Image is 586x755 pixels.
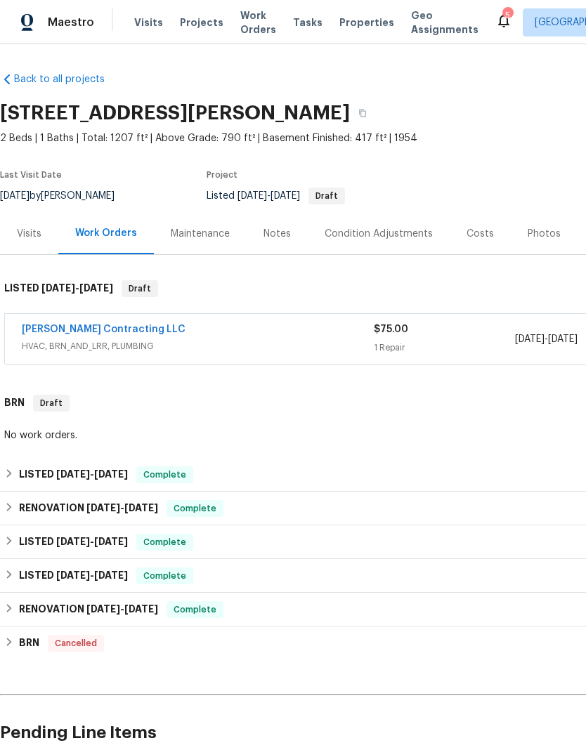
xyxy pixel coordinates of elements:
[4,395,25,412] h6: BRN
[467,227,494,241] div: Costs
[75,226,137,240] div: Work Orders
[411,8,478,37] span: Geo Assignments
[94,469,128,479] span: [DATE]
[94,570,128,580] span: [DATE]
[124,503,158,513] span: [DATE]
[207,191,345,201] span: Listed
[237,191,300,201] span: -
[94,537,128,546] span: [DATE]
[374,341,514,355] div: 1 Repair
[34,396,68,410] span: Draft
[86,503,120,513] span: [DATE]
[19,466,128,483] h6: LISTED
[134,15,163,29] span: Visits
[19,567,128,584] h6: LISTED
[528,227,561,241] div: Photos
[56,469,90,479] span: [DATE]
[86,503,158,513] span: -
[168,501,222,516] span: Complete
[138,535,192,549] span: Complete
[56,537,128,546] span: -
[339,15,394,29] span: Properties
[19,601,158,618] h6: RENOVATION
[22,339,374,353] span: HVAC, BRN_AND_LRR, PLUMBING
[502,8,512,22] div: 5
[41,283,113,293] span: -
[56,570,128,580] span: -
[310,192,344,200] span: Draft
[124,604,158,614] span: [DATE]
[86,604,120,614] span: [DATE]
[138,468,192,482] span: Complete
[4,280,113,297] h6: LISTED
[123,282,157,296] span: Draft
[548,334,578,344] span: [DATE]
[171,227,230,241] div: Maintenance
[515,332,578,346] span: -
[17,227,41,241] div: Visits
[138,569,192,583] span: Complete
[48,15,94,29] span: Maestro
[19,500,158,517] h6: RENOVATION
[49,636,103,650] span: Cancelled
[19,635,39,652] h6: BRN
[325,227,433,241] div: Condition Adjustments
[79,283,113,293] span: [DATE]
[293,18,323,27] span: Tasks
[56,570,90,580] span: [DATE]
[350,100,375,126] button: Copy Address
[237,191,267,201] span: [DATE]
[207,171,237,179] span: Project
[19,534,128,551] h6: LISTED
[240,8,276,37] span: Work Orders
[180,15,223,29] span: Projects
[515,334,545,344] span: [DATE]
[86,604,158,614] span: -
[56,469,128,479] span: -
[22,324,185,334] a: [PERSON_NAME] Contracting LLC
[271,191,300,201] span: [DATE]
[41,283,75,293] span: [DATE]
[263,227,291,241] div: Notes
[374,324,408,334] span: $75.00
[56,537,90,546] span: [DATE]
[168,603,222,617] span: Complete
